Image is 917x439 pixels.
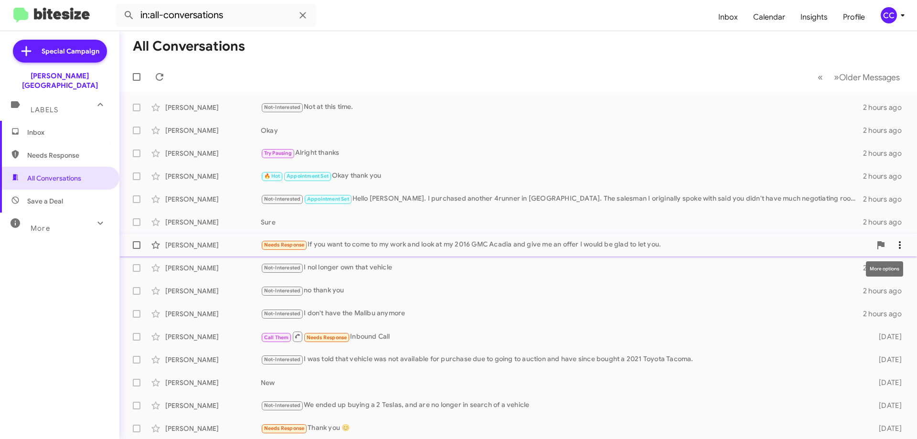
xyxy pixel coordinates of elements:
[165,263,261,273] div: [PERSON_NAME]
[165,309,261,319] div: [PERSON_NAME]
[261,171,863,182] div: Okay thank you
[264,356,301,363] span: Not-Interested
[261,285,863,296] div: no thank you
[261,423,864,434] div: Thank you 😊
[864,401,909,410] div: [DATE]
[834,71,839,83] span: »
[13,40,107,63] a: Special Campaign
[264,402,301,408] span: Not-Interested
[881,7,897,23] div: CC
[793,3,835,31] a: Insights
[264,288,301,294] span: Not-Interested
[165,286,261,296] div: [PERSON_NAME]
[116,4,316,27] input: Search
[261,102,863,113] div: Not at this time.
[165,424,261,433] div: [PERSON_NAME]
[165,171,261,181] div: [PERSON_NAME]
[27,150,108,160] span: Needs Response
[261,308,863,319] div: I don't have the Malibu anymore
[839,72,900,83] span: Older Messages
[863,194,909,204] div: 2 hours ago
[264,150,292,156] span: Try Pausing
[287,173,329,179] span: Appointment Set
[812,67,906,87] nav: Page navigation example
[261,148,863,159] div: Alright thanks
[261,126,863,135] div: Okay
[261,378,864,387] div: New
[863,286,909,296] div: 2 hours ago
[264,425,305,431] span: Needs Response
[261,354,864,365] div: I was told that vehicle was not available for purchase due to going to auction and have since bou...
[165,401,261,410] div: [PERSON_NAME]
[165,103,261,112] div: [PERSON_NAME]
[864,355,909,364] div: [DATE]
[261,262,863,273] div: I nol longer own that vehicle
[711,3,746,31] a: Inbox
[264,242,305,248] span: Needs Response
[864,378,909,387] div: [DATE]
[261,217,863,227] div: Sure
[42,46,99,56] span: Special Campaign
[261,239,871,250] div: If you want to come to my work and look at my 2016 GMC Acadia and give me an offer I would be gla...
[31,106,58,114] span: Labels
[264,311,301,317] span: Not-Interested
[864,424,909,433] div: [DATE]
[261,331,864,343] div: Inbound Call
[165,126,261,135] div: [PERSON_NAME]
[863,171,909,181] div: 2 hours ago
[261,400,864,411] div: We ended up buying a 2 Teslas, and are no longer in search of a vehicle
[873,7,906,23] button: CC
[863,126,909,135] div: 2 hours ago
[165,378,261,387] div: [PERSON_NAME]
[165,149,261,158] div: [PERSON_NAME]
[261,193,863,204] div: Hello [PERSON_NAME]. I purchased another 4runner in [GEOGRAPHIC_DATA]. The salesman I originally ...
[863,217,909,227] div: 2 hours ago
[863,103,909,112] div: 2 hours ago
[835,3,873,31] a: Profile
[264,173,280,179] span: 🔥 Hot
[27,196,63,206] span: Save a Deal
[264,104,301,110] span: Not-Interested
[264,265,301,271] span: Not-Interested
[812,67,829,87] button: Previous
[165,355,261,364] div: [PERSON_NAME]
[165,217,261,227] div: [PERSON_NAME]
[307,196,349,202] span: Appointment Set
[165,332,261,342] div: [PERSON_NAME]
[31,224,50,233] span: More
[863,309,909,319] div: 2 hours ago
[818,71,823,83] span: «
[27,173,81,183] span: All Conversations
[307,334,347,341] span: Needs Response
[828,67,906,87] button: Next
[133,39,245,54] h1: All Conversations
[264,334,289,341] span: Call Them
[746,3,793,31] a: Calendar
[165,194,261,204] div: [PERSON_NAME]
[864,332,909,342] div: [DATE]
[866,261,903,277] div: More options
[863,149,909,158] div: 2 hours ago
[27,128,108,137] span: Inbox
[264,196,301,202] span: Not-Interested
[165,240,261,250] div: [PERSON_NAME]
